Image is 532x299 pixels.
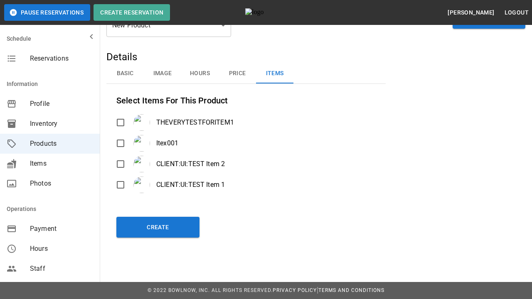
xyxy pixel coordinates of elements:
span: Inventory [30,119,93,129]
img: logo [245,8,291,17]
a: Privacy Policy [273,287,317,293]
span: Photos [30,179,93,189]
span: Staff [30,264,93,274]
button: Create [116,217,199,238]
div: THEVERYTESTFORITEM1 [129,114,234,131]
div: basic tabs example [106,64,386,83]
button: Hours [181,64,219,83]
span: Hours [30,244,93,254]
span: Items [30,159,93,169]
button: [PERSON_NAME] [444,5,498,20]
div: CLIENT:UI:TEST Item 1 [129,176,225,193]
button: Create Reservation [94,4,170,21]
button: Pause Reservations [4,4,90,21]
h6: Select Items For This Product [116,94,376,107]
button: Price [219,64,256,83]
img: items%2FgWqOtKJ7UBTnkwhecvpP.webp [133,114,150,131]
span: Reservations [30,54,93,64]
div: New Product [106,14,231,37]
img: businesses%2FFizVHI7ZcB0LLqOFyeJv%2Fitem_images%2FKqo9IQZptnAbijdN5trm [133,135,150,152]
img: items%2FLUMiHrfmte4mQrVSnGVc.png [133,176,150,193]
button: Logout [501,5,532,20]
a: Terms and Conditions [318,287,384,293]
span: Products [30,139,93,149]
span: © 2022 BowlNow, Inc. All Rights Reserved. [148,287,273,293]
div: CLIENT:UI:TEST Item 2 [129,156,225,172]
h5: Details [106,50,386,64]
button: Items [256,64,293,83]
button: Basic [106,64,144,83]
span: Profile [30,99,93,109]
div: Itex001 [129,135,178,152]
button: Image [144,64,181,83]
span: Payment [30,224,93,234]
img: items%2Fpexels-photo-1639557.jpg [133,156,150,172]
